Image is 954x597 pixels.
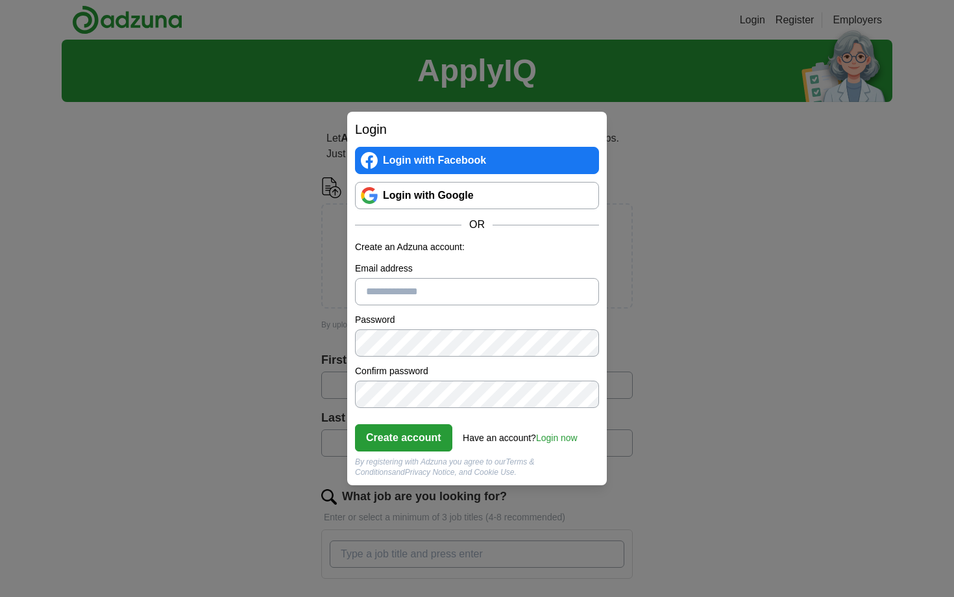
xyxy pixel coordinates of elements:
a: Login with Google [355,182,599,209]
span: OR [461,217,493,233]
a: Login with Facebook [355,147,599,174]
a: Privacy Notice [405,468,455,477]
div: By registering with Adzuna you agree to our and , and Cookie Use. [355,457,599,477]
label: Password [355,313,599,327]
div: Have an account? [463,424,578,445]
label: Confirm password [355,364,599,378]
p: Create an Adzuna account: [355,240,599,254]
h2: Login [355,120,599,139]
a: Login now [536,433,578,443]
label: Email address [355,262,599,275]
button: Create account [355,424,452,451]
